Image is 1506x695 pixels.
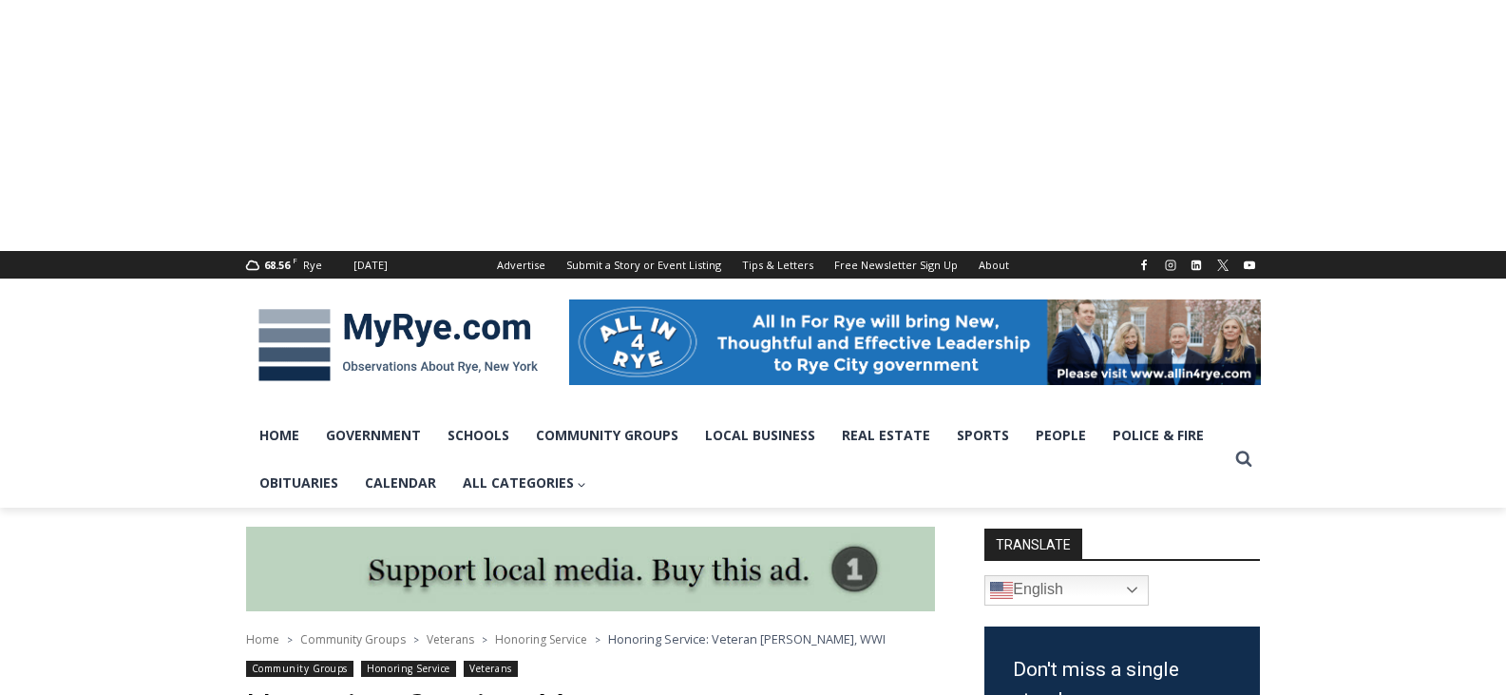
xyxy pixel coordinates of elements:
[1211,254,1234,277] a: X
[482,633,487,647] span: >
[264,258,290,272] span: 68.56
[293,255,297,265] span: F
[1227,442,1261,476] button: View Search Form
[486,251,1020,279] nav: Secondary Navigation
[732,251,824,279] a: Tips & Letters
[968,251,1020,279] a: About
[413,633,419,647] span: >
[692,412,829,459] a: Local Business
[246,661,353,677] a: Community Groups
[556,251,732,279] a: Submit a Story or Event Listing
[300,631,406,647] a: Community Groups
[1159,254,1182,277] a: Instagram
[464,661,517,677] a: Veterans
[246,459,352,507] a: Obituaries
[246,527,935,612] img: support local media, buy this ad
[608,630,886,647] span: Honoring Service: Veteran [PERSON_NAME], WWI
[353,257,388,274] div: [DATE]
[434,412,523,459] a: Schools
[984,575,1149,606] a: English
[984,529,1082,559] strong: TRANSLATE
[1185,254,1208,277] a: Linkedin
[246,412,1227,508] nav: Primary Navigation
[523,412,692,459] a: Community Groups
[287,633,293,647] span: >
[569,299,1261,385] img: All in for Rye
[313,412,434,459] a: Government
[495,631,587,647] a: Honoring Service
[246,412,313,459] a: Home
[463,473,587,493] span: All Categories
[352,459,449,507] a: Calendar
[990,579,1013,602] img: en
[361,661,455,677] a: Honoring Service
[427,631,474,647] a: Veterans
[1238,254,1261,277] a: YouTube
[246,631,279,647] a: Home
[303,257,322,274] div: Rye
[1133,254,1155,277] a: Facebook
[486,251,556,279] a: Advertise
[595,633,600,647] span: >
[1099,412,1217,459] a: Police & Fire
[449,459,600,507] a: All Categories
[246,629,935,648] nav: Breadcrumbs
[944,412,1022,459] a: Sports
[1022,412,1099,459] a: People
[829,412,944,459] a: Real Estate
[824,251,968,279] a: Free Newsletter Sign Up
[246,296,550,395] img: MyRye.com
